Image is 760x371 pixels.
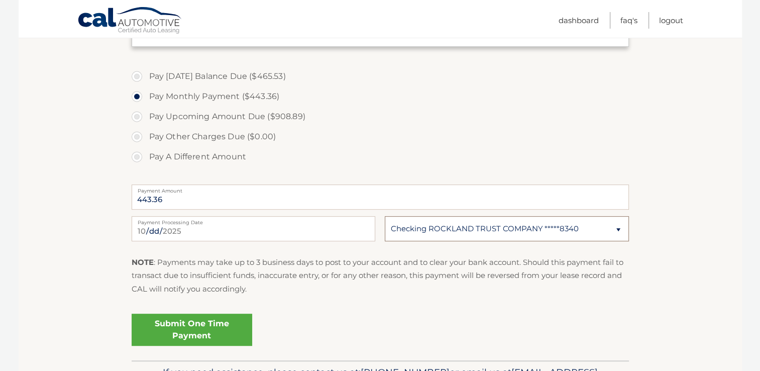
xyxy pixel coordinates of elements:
label: Pay [DATE] Balance Due ($465.53) [132,66,629,86]
label: Payment Processing Date [132,216,375,224]
a: Dashboard [559,12,599,29]
a: FAQ's [620,12,637,29]
strong: NOTE [132,257,154,267]
label: Pay Monthly Payment ($443.36) [132,86,629,107]
a: Cal Automotive [77,7,183,36]
input: Payment Date [132,216,375,241]
a: Submit One Time Payment [132,314,252,346]
input: Payment Amount [132,184,629,210]
a: Logout [659,12,683,29]
label: Pay Upcoming Amount Due ($908.89) [132,107,629,127]
label: Pay Other Charges Due ($0.00) [132,127,629,147]
p: : Payments may take up to 3 business days to post to your account and to clear your bank account.... [132,256,629,296]
label: Pay A Different Amount [132,147,629,167]
label: Payment Amount [132,184,629,193]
